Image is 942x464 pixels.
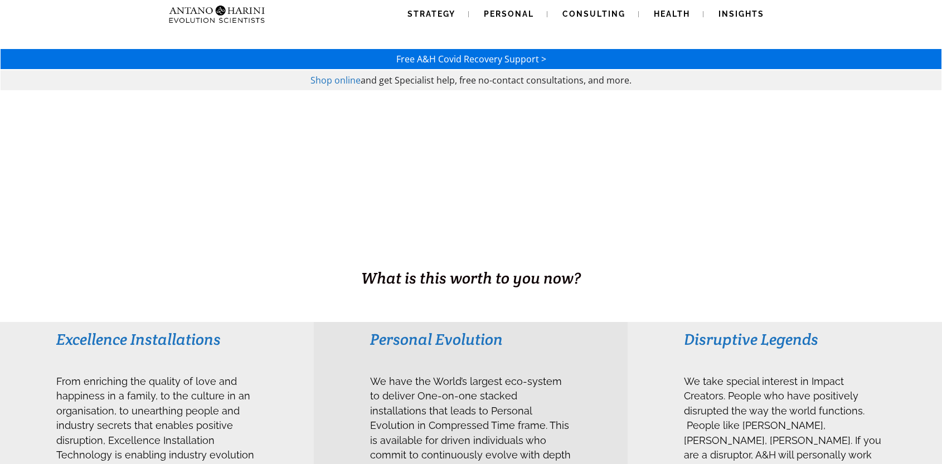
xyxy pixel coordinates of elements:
[56,329,258,349] h3: Excellence Installations
[684,329,885,349] h3: Disruptive Legends
[396,53,546,65] a: Free A&H Covid Recovery Support >
[718,9,764,18] span: Insights
[407,9,455,18] span: Strategy
[361,74,632,86] span: and get Specialist help, free no-contact consultations, and more.
[484,9,534,18] span: Personal
[1,243,941,267] h1: BUSINESS. HEALTH. Family. Legacy
[370,329,571,349] h3: Personal Evolution
[361,268,581,288] span: What is this worth to you now?
[654,9,690,18] span: Health
[562,9,625,18] span: Consulting
[310,74,361,86] a: Shop online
